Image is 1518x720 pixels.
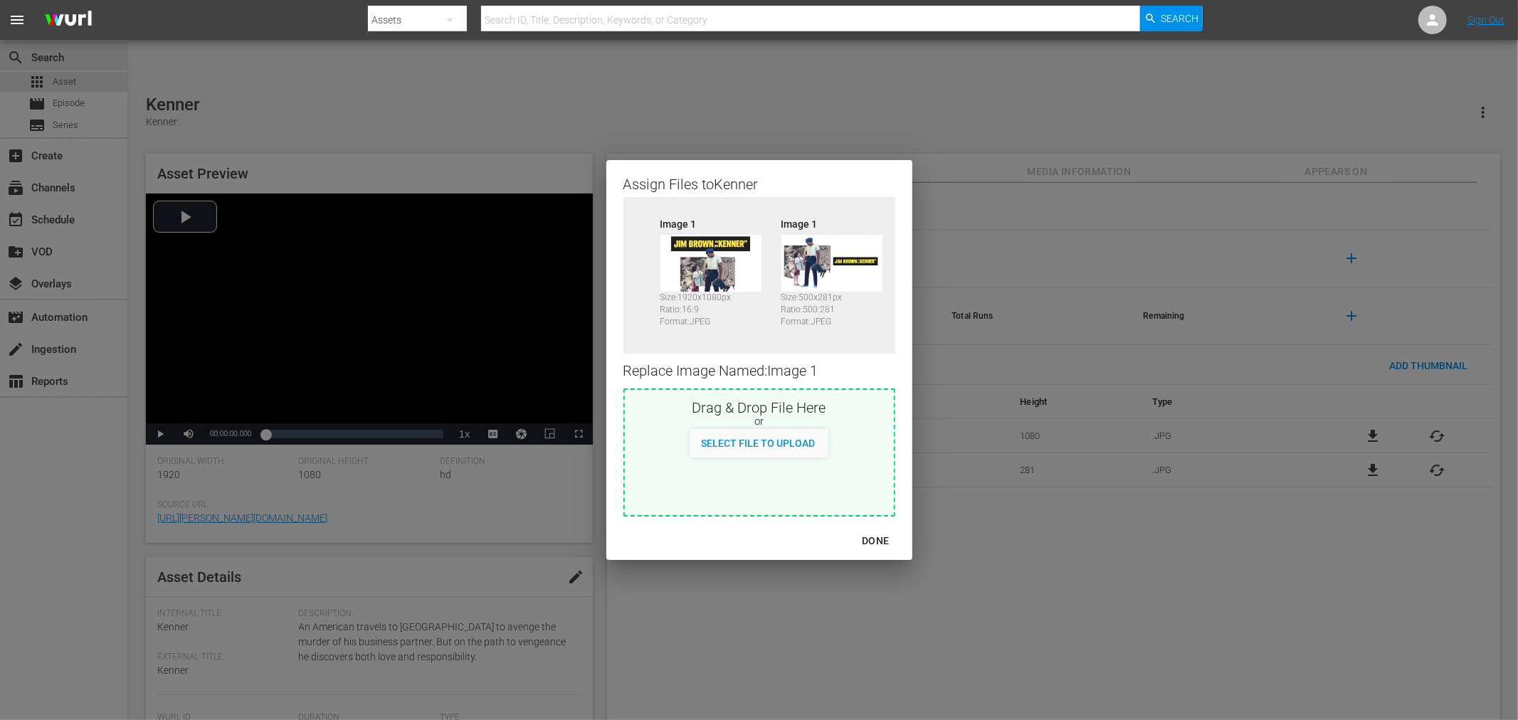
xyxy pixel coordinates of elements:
[850,532,900,550] div: DONE
[625,398,894,415] div: Drag & Drop File Here
[690,429,826,455] button: Select File to Upload
[625,415,894,429] div: or
[34,4,102,37] img: ans4CAIJ8jUAAAAAAAAAAAAAAAAAAAAAAAAgQb4GAAAAAAAAAAAAAAAAAAAAAAAAJMjXAAAAAAAAAAAAAAAAAAAAAAAAgAT5G...
[623,174,895,191] div: Assign Files to Kenner
[660,217,774,227] div: Image 1
[9,11,26,28] span: menu
[781,235,882,292] img: Kenner.jpg
[781,217,895,227] div: Image 1
[1161,6,1199,31] span: Search
[660,292,774,322] div: Size: 1920 x 1080 px Ratio: 16:9 Format: JPEG
[845,528,906,554] button: DONE
[1467,14,1504,26] a: Sign Out
[690,438,826,449] span: Select File to Upload
[660,235,761,292] img: 166729447-Image-1_v4.jpg
[781,292,895,322] div: Size: 500 x 281 px Ratio: 500:281 Format: JPEG
[623,354,895,388] div: Replace Image Named: Image 1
